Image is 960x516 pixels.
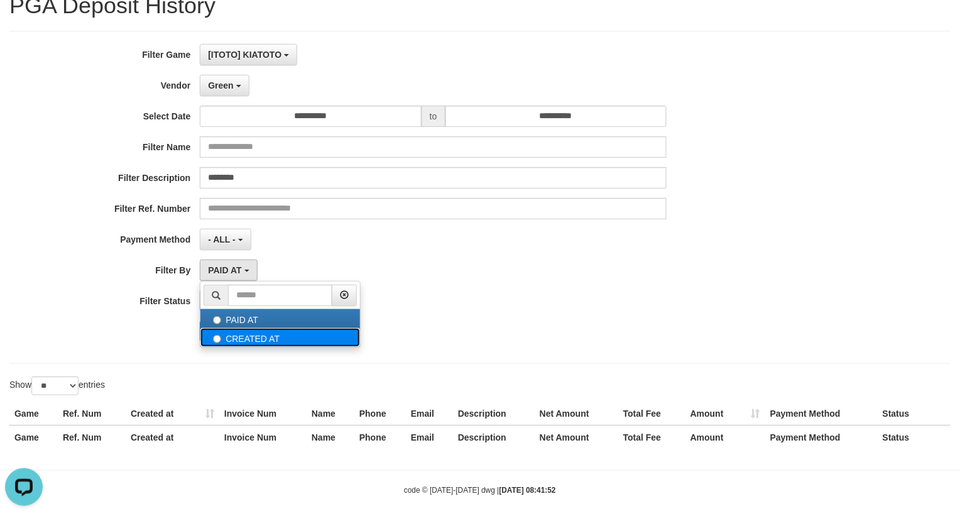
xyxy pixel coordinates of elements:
th: Payment Method [765,425,878,449]
th: Ref. Num [58,425,126,449]
th: Payment Method [765,402,878,425]
input: CREATED AT [213,335,221,343]
th: Phone [354,425,406,449]
label: PAID AT [200,309,360,328]
th: Created at [126,425,219,449]
select: Showentries [31,376,79,395]
label: CREATED AT [200,328,360,347]
th: Email [406,425,453,449]
th: Description [453,425,535,449]
th: Ref. Num [58,402,126,425]
th: Amount [685,402,765,425]
input: PAID AT [213,316,221,324]
strong: [DATE] 08:41:52 [499,486,556,495]
button: - ALL - [200,229,251,250]
button: [ITOTO] KIATOTO [200,44,297,65]
th: Name [307,425,354,449]
th: Status [878,402,951,425]
th: Total Fee [618,402,685,425]
button: PAID AT [200,260,257,281]
th: Invoice Num [219,402,307,425]
th: Invoice Num [219,425,307,449]
span: - ALL - [208,234,236,244]
th: Total Fee [618,425,685,449]
th: Amount [685,425,765,449]
small: code © [DATE]-[DATE] dwg | [404,486,556,495]
th: Game [9,425,58,449]
span: to [422,106,445,127]
span: [ITOTO] KIATOTO [208,50,281,60]
th: Net Amount [535,425,618,449]
th: Description [453,402,535,425]
label: Show entries [9,376,105,395]
span: PAID AT [208,265,241,275]
th: Name [307,402,354,425]
th: Phone [354,402,406,425]
button: Open LiveChat chat widget [5,5,43,43]
th: Created at [126,402,219,425]
th: Game [9,402,58,425]
th: Status [878,425,951,449]
span: Green [208,80,233,91]
button: Green [200,75,249,96]
th: Net Amount [535,402,618,425]
th: Email [406,402,453,425]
